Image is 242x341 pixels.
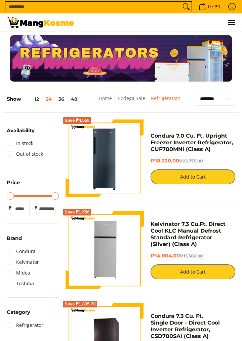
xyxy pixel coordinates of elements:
[197,3,222,10] span: •
[7,267,30,278] a: Midea
[7,128,35,133] span: Availability
[7,180,20,190] summary: Open
[7,138,33,149] a: In stock
[151,169,236,184] button: Add to Cart
[65,302,96,306] span: Save ₱1,835.70
[151,221,226,247] a: Kelvinator 7.3 Cu.Ft. Direct Cool KLC Manual Defrost Standard Refrigerator (Silver) (Class A)
[99,95,112,101] a: Home
[207,4,212,9] span: 0
[213,4,221,9] span: ₱0
[151,313,220,339] a: Condura 7.3 Cu. Ft. Single Door - Direct Cool Inverter Refrigerator, CSD700SAi (Class A)
[181,2,192,12] button: Search
[118,95,145,101] a: Bodega Sale
[7,180,20,185] span: Price
[7,310,30,315] span: Category
[151,95,180,101] a: Refrigerators
[65,118,90,123] span: Save ₱4,555
[7,278,34,289] a: Toshiba
[81,13,235,32] nav: Main Menu
[179,158,203,163] del: ₱22,775.00
[33,205,40,211] span: ₱
[180,253,203,258] del: ₱15,560.00
[7,257,39,267] a: Kelvinator
[151,158,236,164] h6: ₱18,220.00
[7,236,22,246] summary: Open
[81,13,235,32] ul: Customer Navigation
[66,211,144,289] img: Kelvinator 7.3 Cu.Ft. Direct Cool KLC Manual Defrost Standard Refrigerator (Silver) (Class A)
[7,246,36,257] a: Condura
[7,17,74,28] img: Bodega Sale Refrigerator l Mang Kosme: Home Appliances Warehouse Sale
[7,236,22,241] span: Brand
[42,96,55,102] button: 24
[7,96,81,102] h5: Show
[151,264,236,279] button: Add to Cart
[151,133,233,152] a: Condura 7.0 Cu. Ft. Upright Freezer Inverter Refrigerator, CUF700MNi (Class A)
[65,210,90,214] span: Save ₱1,556
[7,205,13,211] span: ₱
[7,149,43,159] a: Out of stock
[21,96,42,102] button: 12
[55,96,68,102] button: 36
[7,320,43,331] a: Refrigerator
[68,96,81,102] button: 48
[88,94,192,109] nav: Breadcrumbs
[66,119,144,198] img: Condura 7.0 Cu. Ft. Upright Freezer Inverter Refrigerator, CUF700MNi (Class A)
[227,13,235,32] button: Menu
[7,310,30,320] summary: Open
[7,128,35,138] summary: Open
[151,253,236,259] h6: ₱14,004.00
